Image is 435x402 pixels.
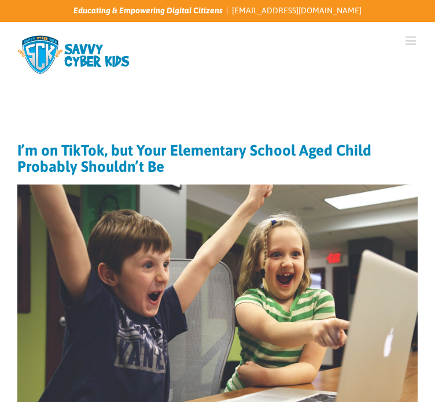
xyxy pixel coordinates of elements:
[405,35,418,47] a: Toggle mobile menu
[73,6,223,15] i: Educating & Empowering Digital Citizens
[223,5,232,17] span: |
[17,35,133,75] img: Savvy Cyber Kids Logo
[17,142,418,175] h1: I’m on TikTok, but Your Elementary School Aged Child Probably Shouldn’t Be
[232,6,362,15] a: [EMAIL_ADDRESS][DOMAIN_NAME]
